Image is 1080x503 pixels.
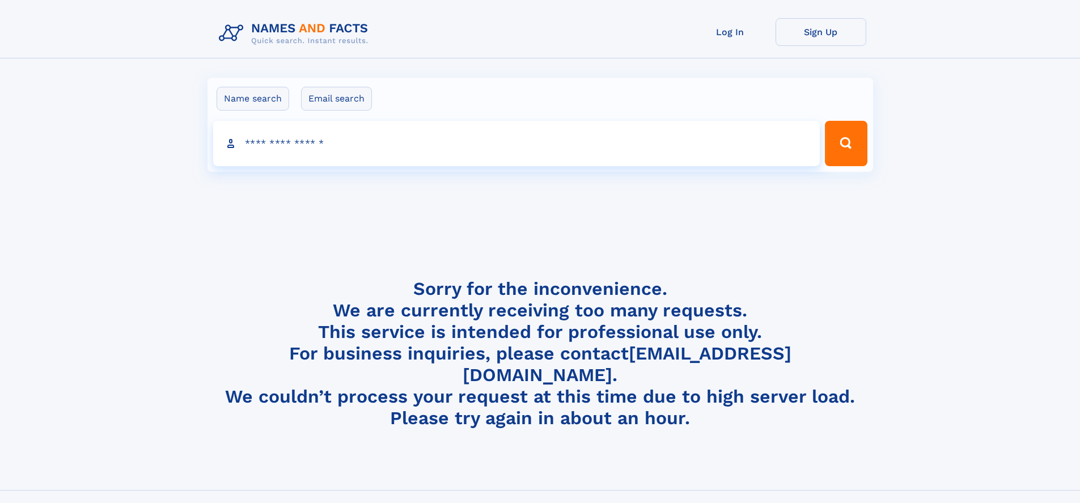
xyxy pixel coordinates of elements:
[217,87,289,111] label: Name search
[301,87,372,111] label: Email search
[214,278,866,429] h4: Sorry for the inconvenience. We are currently receiving too many requests. This service is intend...
[825,121,867,166] button: Search Button
[776,18,866,46] a: Sign Up
[463,343,791,386] a: [EMAIL_ADDRESS][DOMAIN_NAME]
[213,121,820,166] input: search input
[685,18,776,46] a: Log In
[214,18,378,49] img: Logo Names and Facts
